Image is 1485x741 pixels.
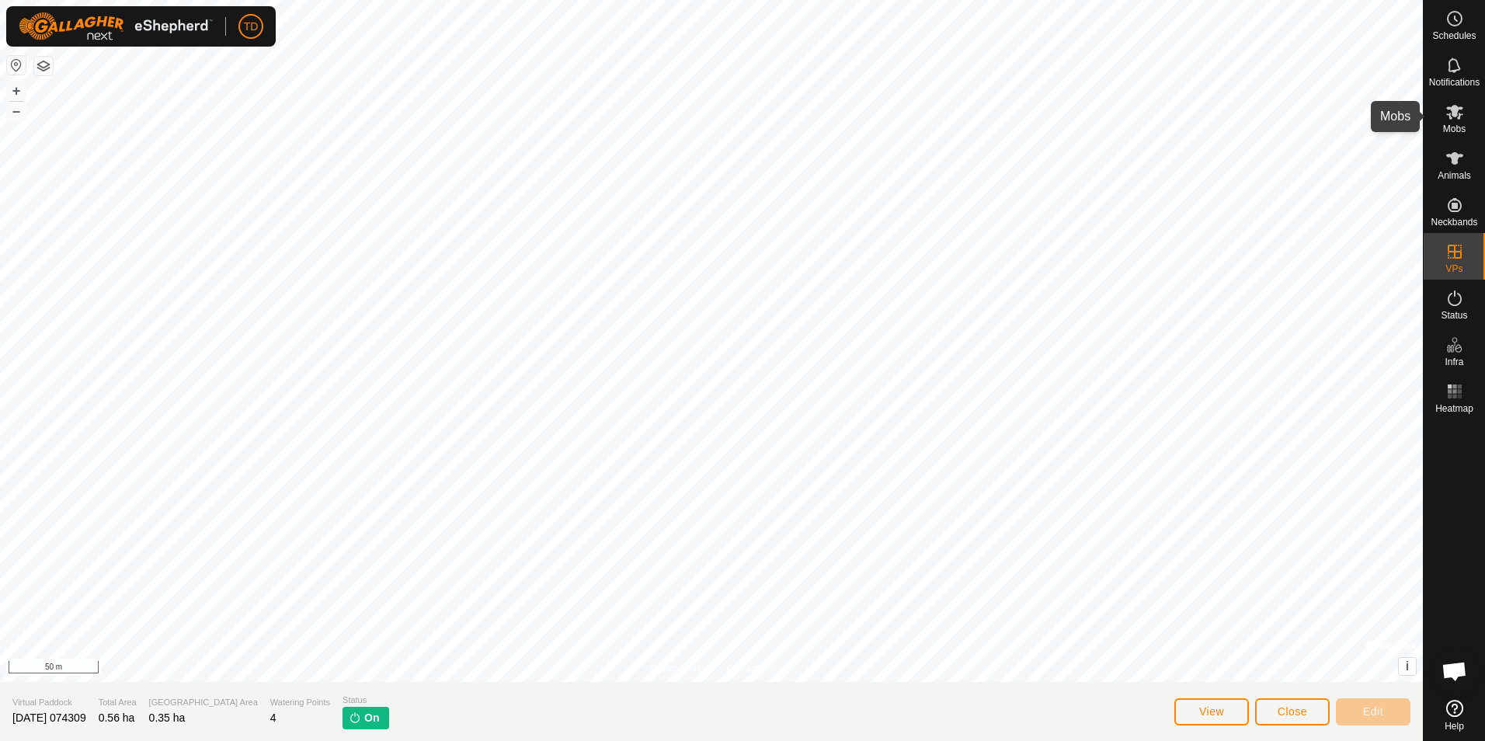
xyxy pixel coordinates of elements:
span: Help [1445,722,1464,731]
a: Privacy Policy [650,662,708,676]
span: Schedules [1432,31,1476,40]
span: 4 [270,711,276,724]
span: Close [1278,705,1307,718]
span: VPs [1445,264,1462,273]
span: Status [1441,311,1467,320]
span: On [364,710,379,726]
span: Status [343,694,388,707]
span: View [1199,705,1224,718]
button: Map Layers [34,57,53,75]
span: 0.56 ha [99,711,135,724]
span: Edit [1363,705,1383,718]
button: Close [1255,698,1330,725]
span: Virtual Paddock [12,696,86,709]
span: [DATE] 074309 [12,711,86,724]
span: Heatmap [1435,404,1473,413]
span: 0.35 ha [149,711,186,724]
button: i [1399,658,1416,675]
span: [GEOGRAPHIC_DATA] Area [149,696,258,709]
img: Gallagher Logo [19,12,213,40]
span: TD [244,19,259,35]
span: Total Area [99,696,137,709]
img: turn-on [349,711,361,724]
div: Open chat [1431,648,1478,694]
button: – [7,102,26,120]
a: Help [1424,694,1485,737]
button: Reset Map [7,56,26,75]
a: Contact Us [727,662,773,676]
span: Mobs [1443,124,1466,134]
button: View [1174,698,1249,725]
span: Watering Points [270,696,330,709]
button: Edit [1336,698,1410,725]
button: + [7,82,26,100]
span: Notifications [1429,78,1480,87]
span: Neckbands [1431,217,1477,227]
span: i [1406,659,1409,673]
span: Infra [1445,357,1463,367]
span: Animals [1438,171,1471,180]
